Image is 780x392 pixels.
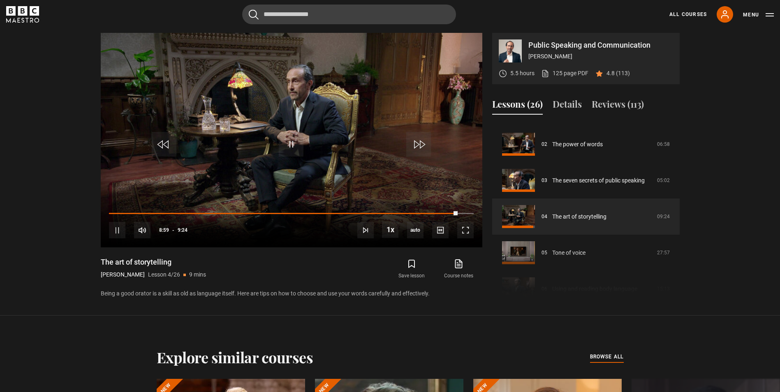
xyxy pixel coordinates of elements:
p: [PERSON_NAME] [528,52,673,61]
button: Toggle navigation [743,11,774,19]
video-js: Video Player [101,33,482,247]
button: Save lesson [388,257,435,281]
a: The art of storytelling [552,212,606,221]
input: Search [242,5,456,24]
button: Pause [109,222,125,238]
p: 9 mins [189,270,206,279]
div: Current quality: 360p [407,222,424,238]
button: Submit the search query [249,9,259,20]
a: Course notes [435,257,482,281]
p: Being a good orator is a skill as old as language itself. Here are tips on how to choose and use ... [101,289,482,298]
button: Reviews (113) [592,97,644,115]
a: The power of words [552,140,603,149]
span: 8:59 [159,223,169,238]
span: 9:24 [178,223,187,238]
button: Playback Rate [382,221,398,238]
button: Lessons (26) [492,97,543,115]
a: All Courses [669,11,707,18]
h1: The art of storytelling [101,257,206,267]
button: Fullscreen [457,222,474,238]
p: [PERSON_NAME] [101,270,145,279]
button: Details [553,97,582,115]
div: Progress Bar [109,213,473,214]
a: 125 page PDF [541,69,588,78]
p: Lesson 4/26 [148,270,180,279]
button: Mute [134,222,150,238]
span: auto [407,222,424,238]
a: browse all [590,353,624,362]
button: Captions [432,222,449,238]
p: Public Speaking and Communication [528,42,673,49]
a: Tone of voice [552,249,586,257]
p: 4.8 (113) [606,69,630,78]
span: browse all [590,353,624,361]
svg: BBC Maestro [6,6,39,23]
span: - [172,227,174,233]
button: Next Lesson [357,222,374,238]
p: 5.5 hours [510,69,535,78]
h2: Explore similar courses [157,348,313,366]
a: The seven secrets of public speaking [552,176,645,185]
